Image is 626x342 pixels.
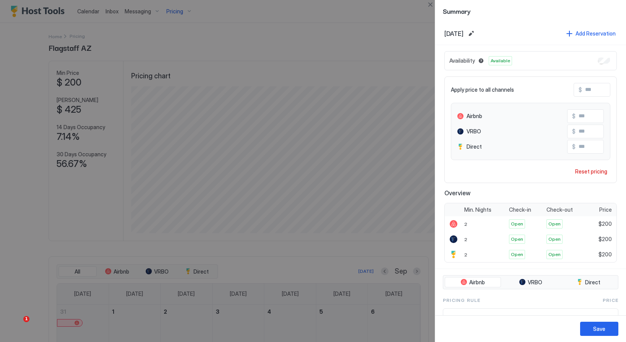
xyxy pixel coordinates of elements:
[546,206,573,213] span: Check-out
[467,113,482,120] span: Airbnb
[444,30,463,37] span: [DATE]
[467,143,482,150] span: Direct
[491,57,510,64] span: Available
[449,315,596,322] span: Base Price
[579,86,582,93] span: $
[572,113,576,120] span: $
[528,279,542,286] span: VRBO
[548,220,561,227] span: Open
[593,325,605,333] div: Save
[464,237,467,242] span: 2
[464,221,467,227] span: 2
[445,277,501,288] button: Airbnb
[469,279,485,286] span: Airbnb
[585,279,600,286] span: Direct
[548,251,561,258] span: Open
[511,236,523,243] span: Open
[443,275,618,290] div: tab-group
[443,6,618,16] span: Summary
[575,167,607,175] div: Reset pricing
[444,189,617,197] span: Overview
[598,220,612,227] span: $200
[502,277,559,288] button: VRBO
[511,251,523,258] span: Open
[8,316,26,334] iframe: Intercom live chat
[599,206,612,213] span: Price
[565,28,617,39] button: Add Reservation
[449,57,475,64] span: Availability
[548,236,561,243] span: Open
[467,29,476,38] button: Edit date range
[464,206,491,213] span: Min. Nights
[576,29,616,37] div: Add Reservation
[598,236,612,243] span: $200
[572,143,576,150] span: $
[603,297,618,304] span: Price
[476,56,486,65] button: Blocked dates override all pricing rules and remain unavailable until manually unblocked
[598,251,612,258] span: $200
[509,206,531,213] span: Check-in
[443,297,480,304] span: Pricing Rule
[451,86,514,93] span: Apply price to all channels
[572,166,610,177] button: Reset pricing
[464,252,467,258] span: 2
[467,128,481,135] span: VRBO
[560,277,616,288] button: Direct
[23,316,29,322] span: 1
[572,128,576,135] span: $
[511,220,523,227] span: Open
[580,322,618,336] button: Save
